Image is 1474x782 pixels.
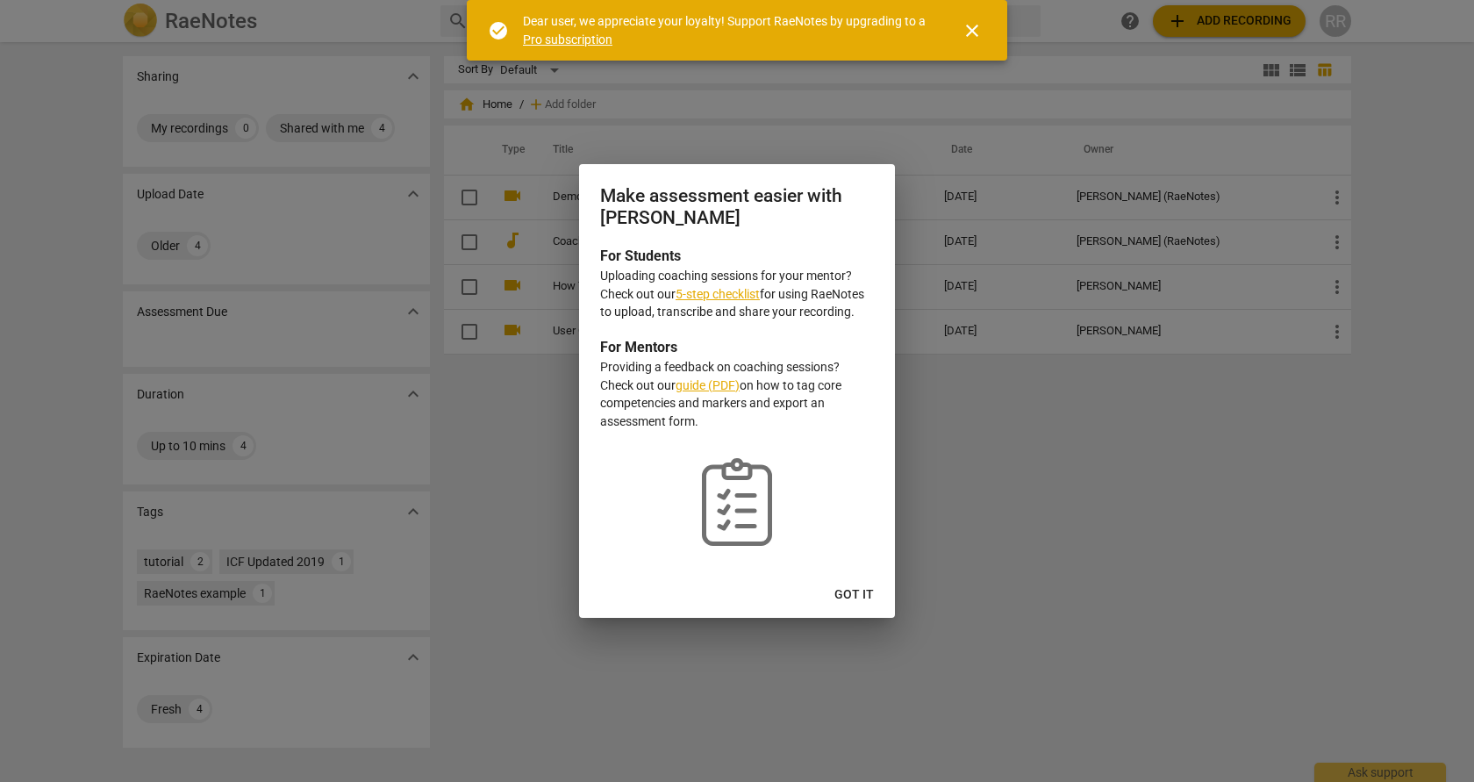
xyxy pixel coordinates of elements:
[488,20,509,41] span: check_circle
[676,378,740,392] a: guide (PDF)
[600,358,874,430] p: Providing a feedback on coaching sessions? Check out our on how to tag core competencies and mark...
[820,579,888,611] button: Got it
[600,185,874,228] h2: Make assessment easier with [PERSON_NAME]
[834,586,874,604] span: Got it
[523,12,930,48] div: Dear user, we appreciate your loyalty! Support RaeNotes by upgrading to a
[600,248,681,264] b: For Students
[600,339,677,355] b: For Mentors
[962,20,983,41] span: close
[951,10,993,52] button: Close
[523,32,612,47] a: Pro subscription
[676,287,760,301] a: 5-step checklist
[600,267,874,321] p: Uploading coaching sessions for your mentor? Check out our for using RaeNotes to upload, transcri...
